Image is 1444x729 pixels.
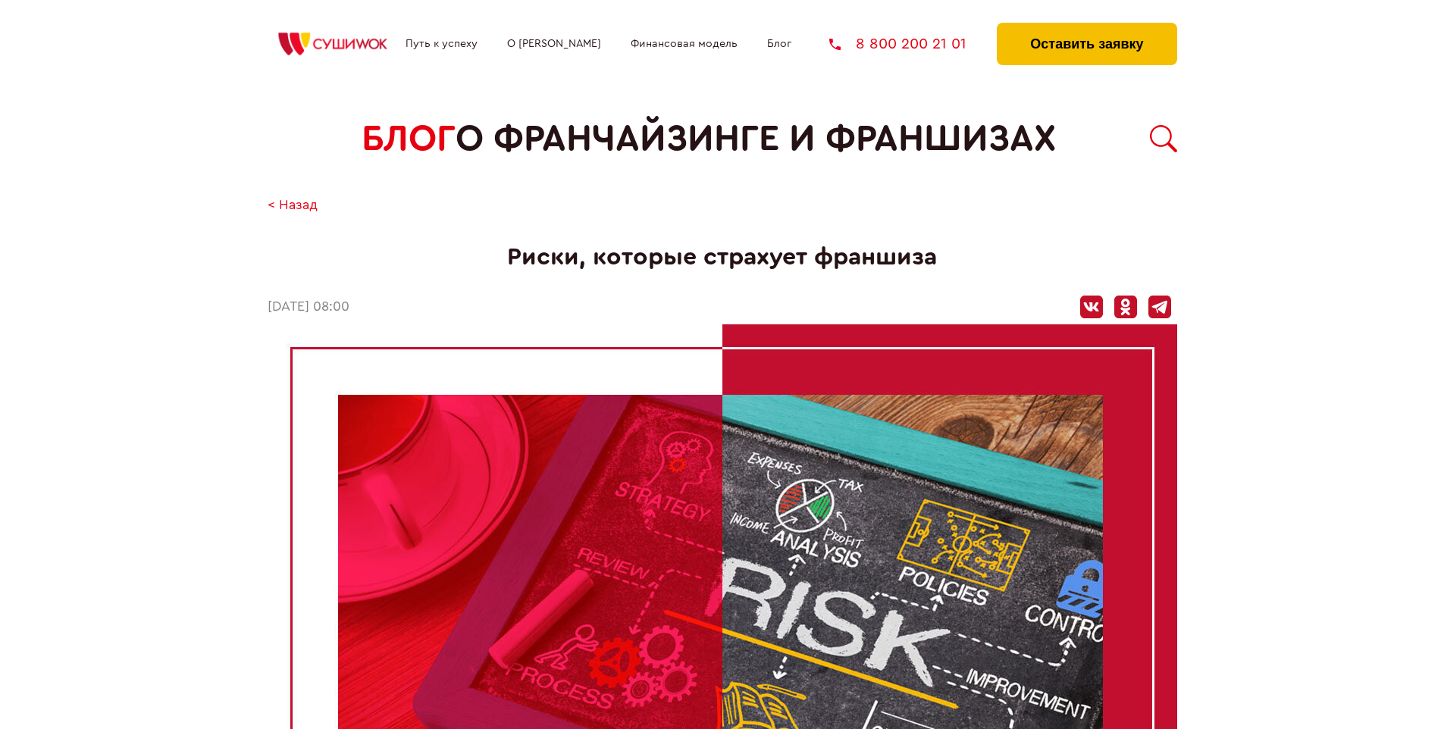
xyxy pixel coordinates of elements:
[362,118,456,160] span: БЛОГ
[856,36,966,52] span: 8 800 200 21 01
[631,38,738,50] a: Финансовая модель
[829,36,966,52] a: 8 800 200 21 01
[268,299,349,315] time: [DATE] 08:00
[406,38,478,50] a: Путь к успеху
[268,198,318,214] a: < Назад
[268,243,1177,271] h1: Риски, которые страхует франшиза
[767,38,791,50] a: Блог
[997,23,1176,65] button: Оставить заявку
[456,118,1056,160] span: о франчайзинге и франшизах
[507,38,601,50] a: О [PERSON_NAME]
